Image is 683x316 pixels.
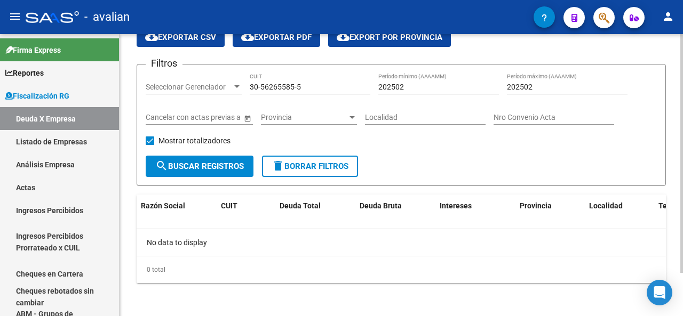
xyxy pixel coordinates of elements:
[275,195,355,230] datatable-header-cell: Deuda Total
[585,195,654,230] datatable-header-cell: Localidad
[9,10,21,23] mat-icon: menu
[435,195,515,230] datatable-header-cell: Intereses
[272,159,284,172] mat-icon: delete
[155,161,244,171] span: Buscar Registros
[145,30,158,43] mat-icon: cloud_download
[337,33,442,42] span: Export por Provincia
[146,156,253,177] button: Buscar Registros
[272,161,348,171] span: Borrar Filtros
[261,113,347,122] span: Provincia
[146,56,182,71] h3: Filtros
[280,201,321,210] span: Deuda Total
[146,83,232,92] span: Seleccionar Gerenciador
[241,30,254,43] mat-icon: cloud_download
[355,195,435,230] datatable-header-cell: Deuda Bruta
[337,30,350,43] mat-icon: cloud_download
[589,201,623,210] span: Localidad
[155,159,168,172] mat-icon: search
[141,201,185,210] span: Razón Social
[5,67,44,79] span: Reportes
[647,280,672,305] div: Open Intercom Messenger
[328,28,451,47] button: Export por Provincia
[520,201,552,210] span: Provincia
[515,195,585,230] datatable-header-cell: Provincia
[145,33,216,42] span: Exportar CSV
[360,201,402,210] span: Deuda Bruta
[217,195,275,230] datatable-header-cell: CUIT
[84,5,130,29] span: - avalian
[242,112,253,124] button: Open calendar
[137,28,225,47] button: Exportar CSV
[233,28,320,47] button: Exportar PDF
[241,33,312,42] span: Exportar PDF
[5,90,69,102] span: Fiscalización RG
[137,229,666,256] div: No data to display
[137,256,666,283] div: 0 total
[221,201,237,210] span: CUIT
[262,156,358,177] button: Borrar Filtros
[440,201,472,210] span: Intereses
[158,134,231,147] span: Mostrar totalizadores
[137,195,217,230] datatable-header-cell: Razón Social
[662,10,674,23] mat-icon: person
[5,44,61,56] span: Firma Express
